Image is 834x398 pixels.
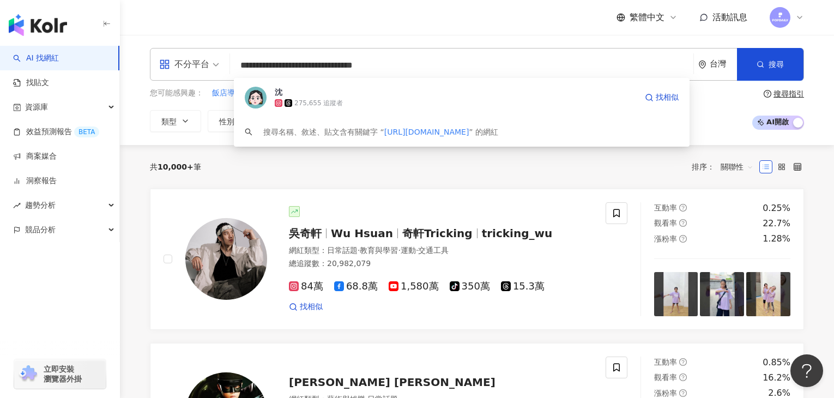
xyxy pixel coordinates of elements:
[219,117,234,126] span: 性別
[654,373,677,382] span: 觀看率
[654,203,677,212] span: 互動率
[17,365,39,383] img: chrome extension
[773,89,804,98] div: 搜尋指引
[384,128,469,136] span: [URL][DOMAIN_NAME]
[25,218,56,242] span: 競品分析
[13,151,57,162] a: 商案媒合
[275,87,282,98] div: 沈
[679,219,687,227] span: question-circle
[418,246,449,255] span: 交通工具
[13,126,99,137] a: 效益預測報告BETA
[13,176,57,186] a: 洞察報告
[212,88,243,99] span: 飯店導覽
[769,60,784,69] span: 搜尋
[44,364,82,384] span: 立即安裝 瀏覽器外掛
[763,233,790,245] div: 1.28%
[150,88,203,99] span: 您可能感興趣：
[450,281,490,292] span: 350萬
[245,87,267,108] img: KOL Avatar
[679,373,687,381] span: question-circle
[161,117,177,126] span: 類型
[401,246,416,255] span: 運動
[482,227,553,240] span: tricking_wu
[9,14,67,36] img: logo
[158,162,194,171] span: 10,000+
[185,218,267,300] img: KOL Avatar
[656,92,679,103] span: 找相似
[294,99,343,108] div: 275,655 追蹤者
[790,354,823,387] iframe: Help Scout Beacon - Open
[692,158,759,176] div: 排序：
[654,272,698,316] img: post-image
[263,126,498,138] div: 搜尋名稱、敘述、貼文含有關鍵字 “ ” 的網紅
[645,87,679,108] a: 找相似
[159,56,209,73] div: 不分平台
[721,158,753,176] span: 關聯性
[416,246,418,255] span: ·
[289,258,593,269] div: 總追蹤數 ： 20,982,079
[679,358,687,366] span: question-circle
[389,281,439,292] span: 1,580萬
[679,235,687,243] span: question-circle
[679,204,687,212] span: question-circle
[13,53,59,64] a: searchAI 找網紅
[654,358,677,366] span: 互動率
[398,246,400,255] span: ·
[770,7,790,28] img: images.png
[289,245,593,256] div: 網紅類型 ：
[211,87,243,99] button: 飯店導覽
[501,281,545,292] span: 15.3萬
[150,162,201,171] div: 共 筆
[289,376,495,389] span: [PERSON_NAME] [PERSON_NAME]
[710,59,737,69] div: 台灣
[331,227,393,240] span: Wu Hsuan
[150,110,201,132] button: 類型
[327,246,358,255] span: 日常話題
[402,227,473,240] span: 奇軒Tricking
[763,357,790,369] div: 0.85%
[150,189,804,330] a: KOL Avatar吳奇軒Wu Hsuan奇軒Trickingtricking_wu網紅類型：日常話題·教育與學習·運動·交通工具總追蹤數：20,982,07984萬68.8萬1,580萬350...
[763,202,790,214] div: 0.25%
[763,218,790,230] div: 22.7%
[25,95,48,119] span: 資源庫
[654,234,677,243] span: 漲粉率
[654,389,677,397] span: 漲粉率
[208,110,259,132] button: 性別
[737,48,803,81] button: 搜尋
[358,246,360,255] span: ·
[289,227,322,240] span: 吳奇軒
[13,202,21,209] span: rise
[654,219,677,227] span: 觀看率
[679,389,687,397] span: question-circle
[14,359,106,389] a: chrome extension立即安裝 瀏覽器外掛
[630,11,664,23] span: 繁體中文
[360,246,398,255] span: 教育與學習
[159,59,170,70] span: appstore
[25,193,56,218] span: 趨勢分析
[746,272,790,316] img: post-image
[764,90,771,98] span: question-circle
[698,61,706,69] span: environment
[334,281,378,292] span: 68.8萬
[700,272,744,316] img: post-image
[712,12,747,22] span: 活動訊息
[763,372,790,384] div: 16.2%
[245,128,252,136] span: search
[300,301,323,312] span: 找相似
[289,281,323,292] span: 84萬
[13,77,49,88] a: 找貼文
[289,301,323,312] a: 找相似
